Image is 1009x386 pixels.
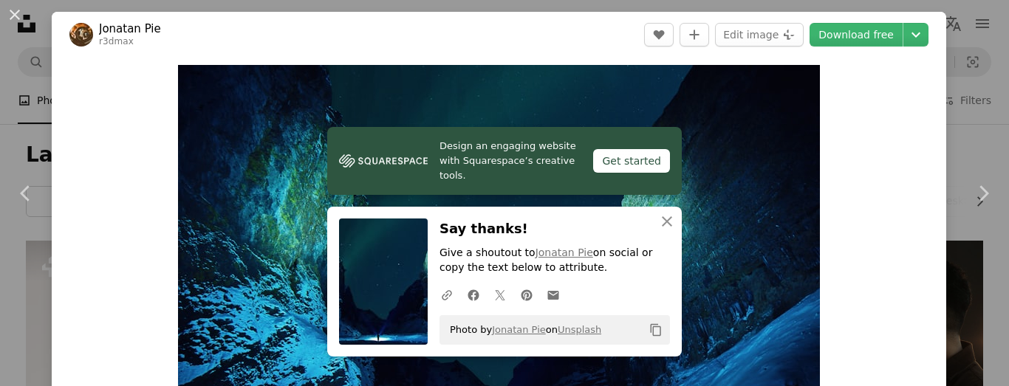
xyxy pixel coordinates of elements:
[957,123,1009,264] a: Next
[644,23,674,46] button: Like
[492,324,546,335] a: Jonatan Pie
[558,324,601,335] a: Unsplash
[593,149,670,173] div: Get started
[99,21,161,36] a: Jonatan Pie
[487,280,513,309] a: Share on Twitter
[540,280,567,309] a: Share over email
[810,23,903,46] a: Download free
[680,23,709,46] button: Add to Collection
[327,127,682,195] a: Design an engaging website with Squarespace’s creative tools.Get started
[715,23,804,46] button: Edit image
[339,150,428,172] img: file-1606177908946-d1eed1cbe4f5image
[439,218,670,240] h3: Say thanks!
[69,23,93,46] img: Go to Jonatan Pie's profile
[903,23,928,46] button: Choose download size
[99,36,134,46] a: r3dmax
[513,280,540,309] a: Share on Pinterest
[536,247,593,258] a: Jonatan Pie
[442,318,601,342] span: Photo by on
[643,317,668,342] button: Copy to clipboard
[460,280,487,309] a: Share on Facebook
[439,246,670,275] p: Give a shoutout to on social or copy the text below to attribute.
[439,139,581,183] span: Design an engaging website with Squarespace’s creative tools.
